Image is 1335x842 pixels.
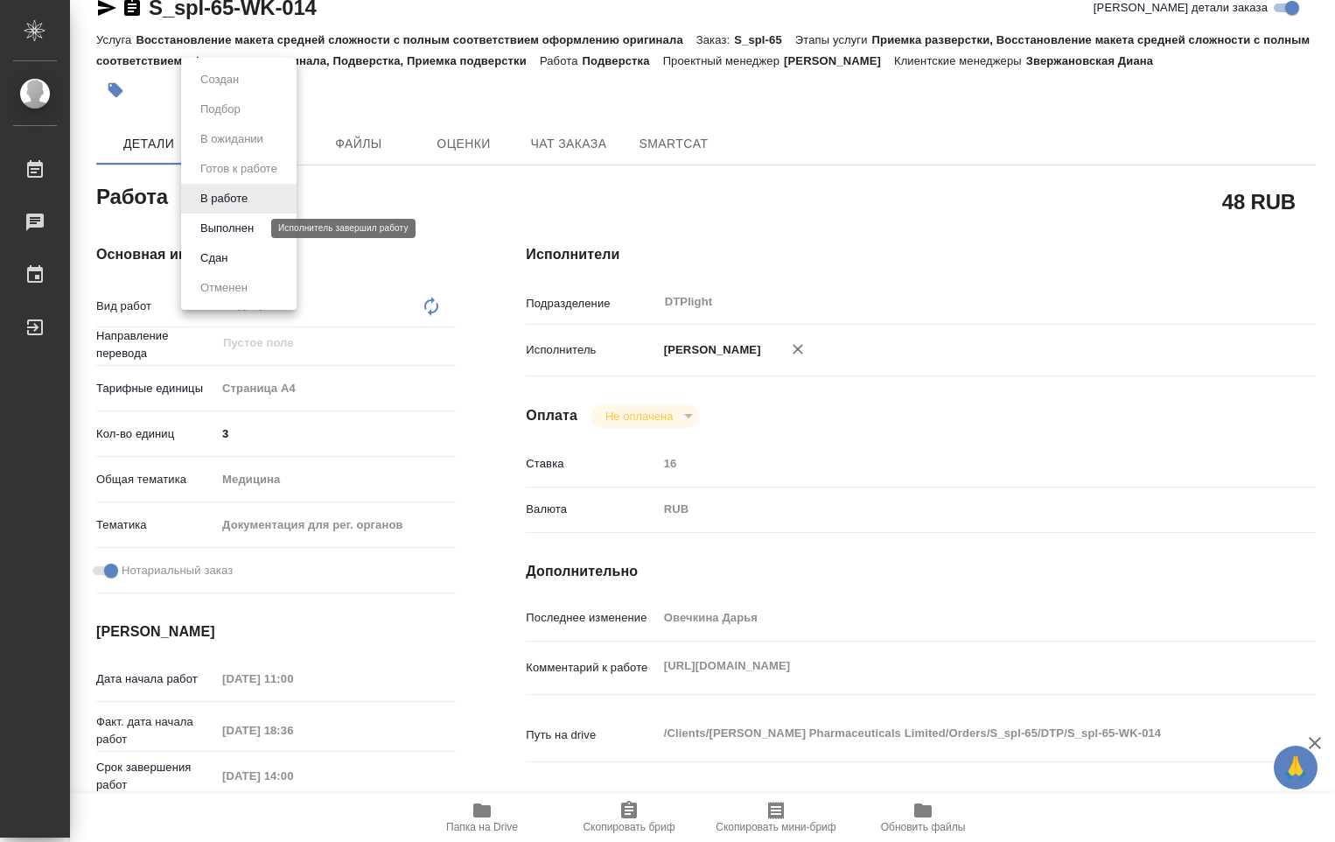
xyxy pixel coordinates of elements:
[195,278,253,298] button: Отменен
[195,249,233,268] button: Сдан
[195,189,253,208] button: В работе
[195,100,246,119] button: Подбор
[195,70,244,89] button: Создан
[195,130,269,149] button: В ожидании
[195,159,283,179] button: Готов к работе
[195,219,259,238] button: Выполнен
